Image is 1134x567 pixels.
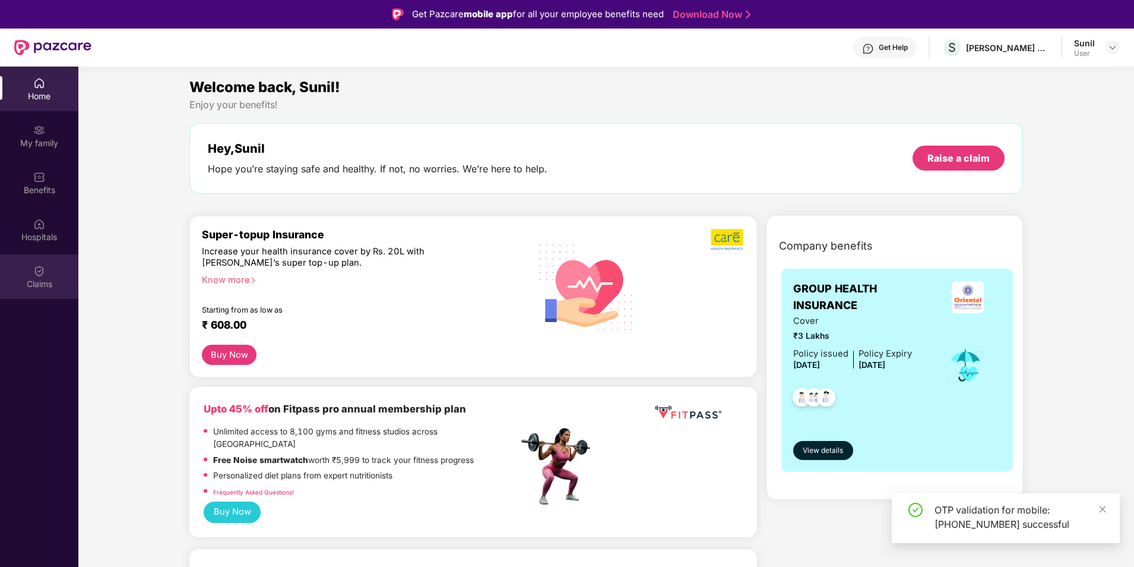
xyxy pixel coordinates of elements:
b: on Fitpass pro annual membership plan [204,403,466,415]
img: insurerLogo [952,281,984,313]
div: Raise a claim [927,152,990,165]
img: svg+xml;base64,PHN2ZyBpZD0iQ2xhaW0iIHhtbG5zPSJodHRwOi8vd3d3LnczLm9yZy8yMDAwL3N2ZyIgd2lkdGg9IjIwIi... [33,265,45,277]
div: Enjoy your benefits! [189,99,1023,111]
div: User [1074,49,1095,58]
img: svg+xml;base64,PHN2ZyBpZD0iQmVuZWZpdHMiIHhtbG5zPSJodHRwOi8vd3d3LnczLm9yZy8yMDAwL3N2ZyIgd2lkdGg9Ij... [33,171,45,183]
img: svg+xml;base64,PHN2ZyB4bWxucz0iaHR0cDovL3d3dy53My5vcmcvMjAwMC9zdmciIHdpZHRoPSI0OC45MTUiIGhlaWdodD... [800,385,829,414]
div: Know more [202,275,511,283]
div: Super-topup Insurance [202,228,518,241]
img: svg+xml;base64,PHN2ZyBpZD0iSG9zcGl0YWxzIiB4bWxucz0iaHR0cDovL3d3dy53My5vcmcvMjAwMC9zdmciIHdpZHRoPS... [33,218,45,230]
img: b5dec4f62d2307b9de63beb79f102df3.png [711,228,745,251]
button: Buy Now [204,502,261,524]
span: [DATE] [793,360,820,370]
button: Buy Now [202,345,256,366]
button: View details [793,441,853,460]
div: OTP validation for mobile: [PHONE_NUMBER] successful [935,503,1106,531]
img: Logo [392,8,404,20]
div: Get Pazcare for all your employee benefits need [412,7,664,21]
div: Get Help [879,43,908,52]
p: Unlimited access to 8,100 gyms and fitness studios across [GEOGRAPHIC_DATA] [213,426,518,451]
span: right [250,277,256,283]
img: svg+xml;base64,PHN2ZyB4bWxucz0iaHR0cDovL3d3dy53My5vcmcvMjAwMC9zdmciIHdpZHRoPSI0OC45NDMiIGhlaWdodD... [787,385,816,414]
img: svg+xml;base64,PHN2ZyB4bWxucz0iaHR0cDovL3d3dy53My5vcmcvMjAwMC9zdmciIHhtbG5zOnhsaW5rPSJodHRwOi8vd3... [530,229,643,344]
b: Upto 45% off [204,403,268,415]
img: fppp.png [652,401,724,423]
a: Download Now [673,8,747,21]
a: Frequently Asked Questions! [213,489,294,496]
span: check-circle [908,503,923,517]
div: Sunil [1074,37,1095,49]
span: Cover [793,314,912,328]
div: Increase your health insurance cover by Rs. 20L with [PERSON_NAME]’s super top-up plan. [202,246,467,269]
img: fpp.png [518,425,601,508]
p: worth ₹5,999 to track your fitness progress [213,454,474,467]
span: ₹3 Lakhs [793,330,912,343]
span: GROUP HEALTH INSURANCE [793,281,935,314]
span: Welcome back, Sunil! [189,78,340,96]
div: ₹ 608.00 [202,319,506,333]
strong: mobile app [464,8,513,20]
img: svg+xml;base64,PHN2ZyBpZD0iSG9tZSIgeG1sbnM9Imh0dHA6Ly93d3cudzMub3JnLzIwMDAvc3ZnIiB3aWR0aD0iMjAiIG... [33,77,45,89]
img: svg+xml;base64,PHN2ZyB3aWR0aD0iMjAiIGhlaWdodD0iMjAiIHZpZXdCb3g9IjAgMCAyMCAyMCIgZmlsbD0ibm9uZSIgeG... [33,124,45,136]
div: Starting from as low as [202,305,468,314]
div: Hey, Sunil [208,141,547,156]
img: New Pazcare Logo [14,40,91,55]
span: [DATE] [859,360,885,370]
span: View details [803,445,843,456]
strong: Free Noise smartwatch [213,455,308,465]
span: S [948,40,956,55]
img: svg+xml;base64,PHN2ZyB4bWxucz0iaHR0cDovL3d3dy53My5vcmcvMjAwMC9zdmciIHdpZHRoPSI0OC45NDMiIGhlaWdodD... [812,385,841,414]
img: svg+xml;base64,PHN2ZyBpZD0iRHJvcGRvd24tMzJ4MzIiIHhtbG5zPSJodHRwOi8vd3d3LnczLm9yZy8yMDAwL3N2ZyIgd2... [1108,43,1117,52]
span: Company benefits [779,238,873,254]
div: Policy issued [793,347,848,361]
div: Hope you’re staying safe and healthy. If not, no worries. We’re here to help. [208,163,547,175]
div: Policy Expiry [859,347,912,361]
img: Stroke [746,8,750,21]
span: close [1098,505,1107,514]
div: [PERSON_NAME] CONSULTANTS P LTD [966,42,1049,53]
p: Personalized diet plans from expert nutritionists [213,470,392,483]
img: icon [946,346,985,385]
img: svg+xml;base64,PHN2ZyBpZD0iSGVscC0zMngzMiIgeG1sbnM9Imh0dHA6Ly93d3cudzMub3JnLzIwMDAvc3ZnIiB3aWR0aD... [862,43,874,55]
